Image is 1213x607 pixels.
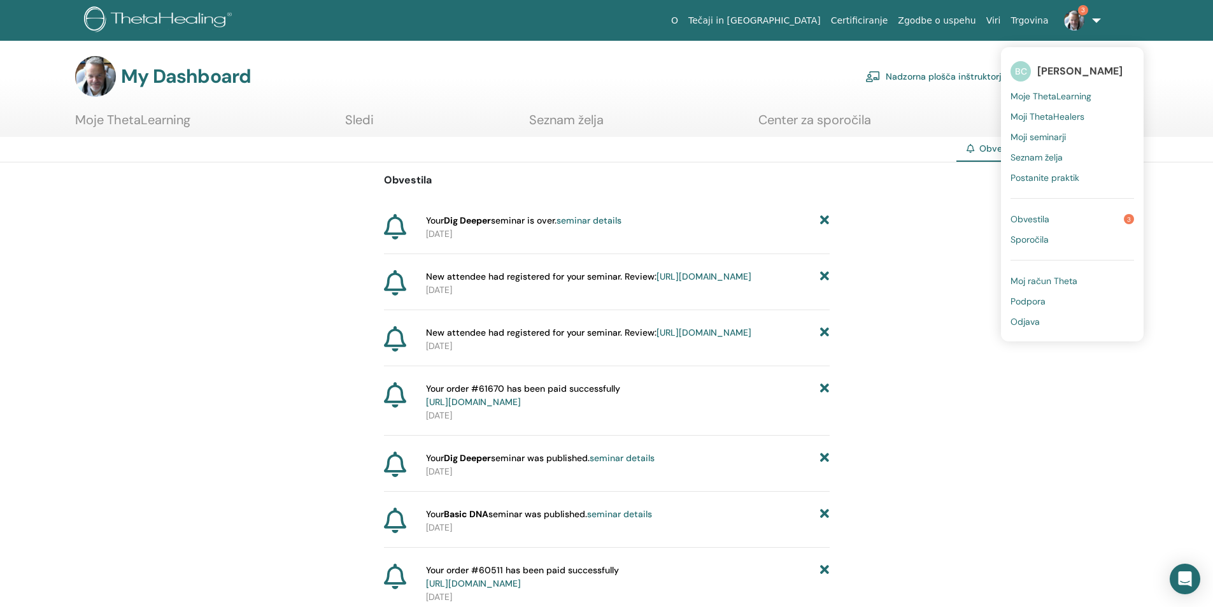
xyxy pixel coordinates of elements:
[1011,90,1091,102] span: Moje ThetaLearning
[1011,271,1134,291] a: Moj račun Theta
[444,215,491,226] strong: Dig Deeper
[758,112,871,137] a: Center za sporočila
[426,452,655,465] span: Your seminar was published.
[1011,127,1134,147] a: Moji seminarji
[1011,316,1040,327] span: Odjava
[1170,564,1200,594] div: Open Intercom Messenger
[1124,214,1134,224] span: 3
[826,9,893,32] a: Certificiranje
[75,112,190,137] a: Moje ThetaLearning
[426,465,830,478] p: [DATE]
[529,112,604,137] a: Seznam želja
[1011,106,1134,127] a: Moji ThetaHealers
[426,409,830,422] p: [DATE]
[1064,10,1084,31] img: default.jpg
[979,143,1020,154] span: Obvestila
[656,327,751,338] a: [URL][DOMAIN_NAME]
[345,112,374,137] a: Sledi
[426,227,830,241] p: [DATE]
[426,564,619,590] span: Your order #60511 has been paid successfully
[666,9,683,32] a: O
[1011,291,1134,311] a: Podpora
[1078,5,1088,15] span: 3
[865,62,1007,90] a: Nadzorna plošča inštruktorja
[426,578,521,589] a: [URL][DOMAIN_NAME]
[1011,172,1079,183] span: Postanite praktik
[865,71,881,82] img: chalkboard-teacher.svg
[444,508,488,520] strong: Basic DNA
[384,173,830,188] p: Obvestila
[121,65,251,88] h3: My Dashboard
[1037,64,1123,78] span: [PERSON_NAME]
[1001,47,1144,341] ul: 3
[1011,61,1031,82] span: BC
[426,326,751,339] span: New attendee had registered for your seminar. Review:
[1011,86,1134,106] a: Moje ThetaLearning
[444,452,491,464] strong: Dig Deeper
[426,283,830,297] p: [DATE]
[590,452,655,464] a: seminar details
[1011,213,1049,225] span: Obvestila
[1011,131,1066,143] span: Moji seminarji
[893,9,981,32] a: Zgodbe o uspehu
[84,6,236,35] img: logo.png
[426,339,830,353] p: [DATE]
[656,271,751,282] a: [URL][DOMAIN_NAME]
[426,270,751,283] span: New attendee had registered for your seminar. Review:
[981,9,1006,32] a: Viri
[426,590,830,604] p: [DATE]
[426,508,652,521] span: Your seminar was published.
[426,396,521,408] a: [URL][DOMAIN_NAME]
[1011,147,1134,168] a: Seznam želja
[1011,234,1049,245] span: Sporočila
[426,214,621,227] span: Your seminar is over.
[75,56,116,97] img: default.jpg
[1011,209,1134,229] a: Obvestila3
[1005,9,1053,32] a: Trgovina
[1011,152,1063,163] span: Seznam želja
[1011,57,1134,86] a: BC[PERSON_NAME]
[1011,275,1077,287] span: Moj račun Theta
[1011,311,1134,332] a: Odjava
[1011,111,1084,122] span: Moji ThetaHealers
[426,382,620,409] span: Your order #61670 has been paid successfully
[1011,296,1046,307] span: Podpora
[1011,229,1134,250] a: Sporočila
[426,521,830,534] p: [DATE]
[1011,168,1134,188] a: Postanite praktik
[587,508,652,520] a: seminar details
[683,9,826,32] a: Tečaji in [GEOGRAPHIC_DATA]
[557,215,621,226] a: seminar details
